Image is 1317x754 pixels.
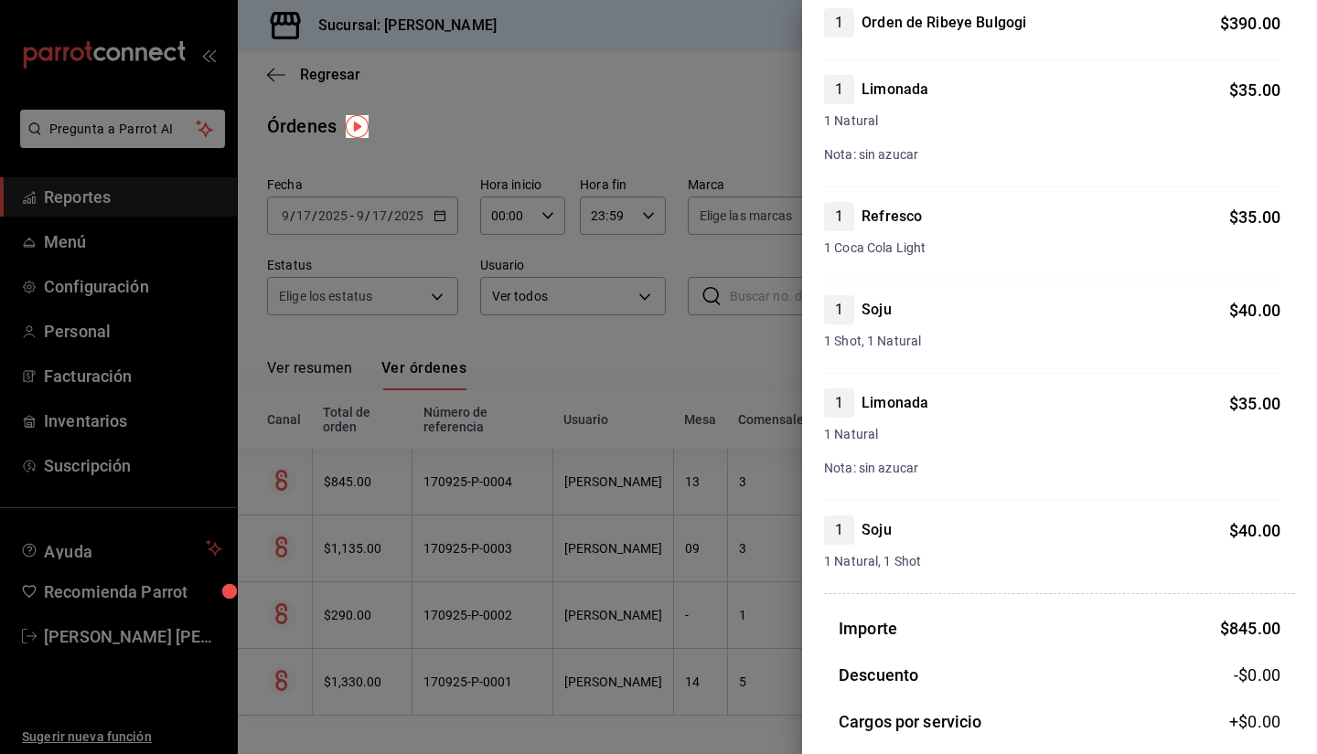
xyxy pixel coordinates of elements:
[862,206,922,228] h4: Refresco
[824,519,854,541] span: 1
[824,392,854,414] span: 1
[862,12,1026,34] h4: Orden de Ribeye Bulgogi
[862,519,892,541] h4: Soju
[839,709,982,734] h3: Cargos por servicio
[1229,207,1280,227] span: $ 35.00
[1229,521,1280,540] span: $ 40.00
[824,425,1280,444] span: 1 Natural
[824,461,918,475] span: Nota: sin azucar
[824,79,854,101] span: 1
[839,616,897,641] h3: Importe
[1229,301,1280,320] span: $ 40.00
[824,239,1280,258] span: 1 Coca Cola Light
[862,79,928,101] h4: Limonada
[824,112,1280,131] span: 1 Natural
[1234,663,1280,687] span: -$0.00
[824,332,1280,351] span: 1 Shot, 1 Natural
[1229,80,1280,100] span: $ 35.00
[824,147,918,162] span: Nota: sin azucar
[1229,394,1280,413] span: $ 35.00
[824,206,854,228] span: 1
[824,552,1280,571] span: 1 Natural, 1 Shot
[839,663,918,687] h3: Descuento
[1220,14,1280,33] span: $ 390.00
[862,392,928,414] h4: Limonada
[862,299,892,321] h4: Soju
[824,12,854,34] span: 1
[1229,709,1280,734] span: +$ 0.00
[346,115,369,138] img: Tooltip marker
[1220,619,1280,638] span: $ 845.00
[824,299,854,321] span: 1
